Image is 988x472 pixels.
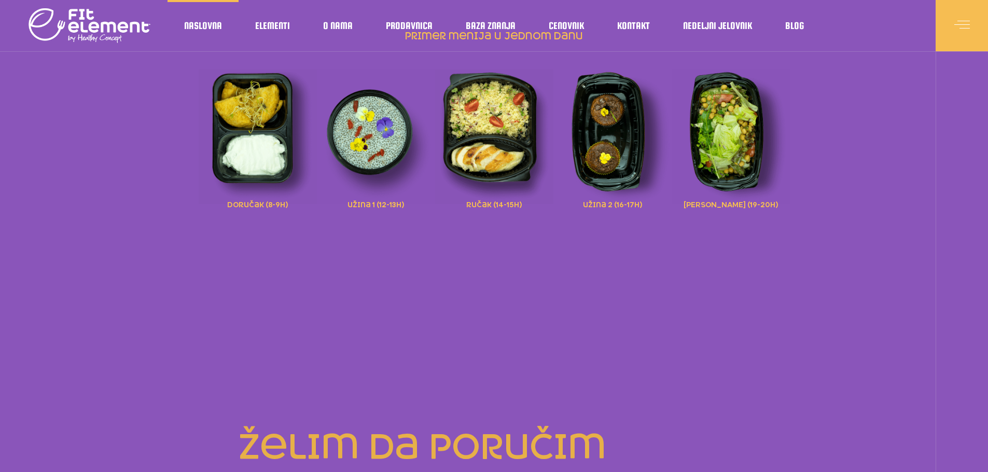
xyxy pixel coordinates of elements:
[386,23,433,28] span: Prodavnica
[683,23,752,28] span: Nedeljni jelovnik
[583,198,642,209] span: užina 2 (16-17h)
[255,23,290,28] span: Elementi
[466,23,516,28] span: Baza znanja
[549,23,584,28] span: Cenovnik
[227,198,288,209] span: doručak (8-9h)
[184,23,222,28] span: Naslovna
[204,431,607,464] h2: želim da poručim
[466,198,522,209] span: ručak (14-15h)
[323,23,353,28] span: O nama
[785,23,804,28] span: Blog
[347,198,404,209] span: užina 1 (12-13h)
[199,55,790,226] div: primer menija u jednom danu
[617,23,650,28] span: Kontakt
[684,198,778,209] span: [PERSON_NAME] (19-20h)
[29,5,150,47] img: logo light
